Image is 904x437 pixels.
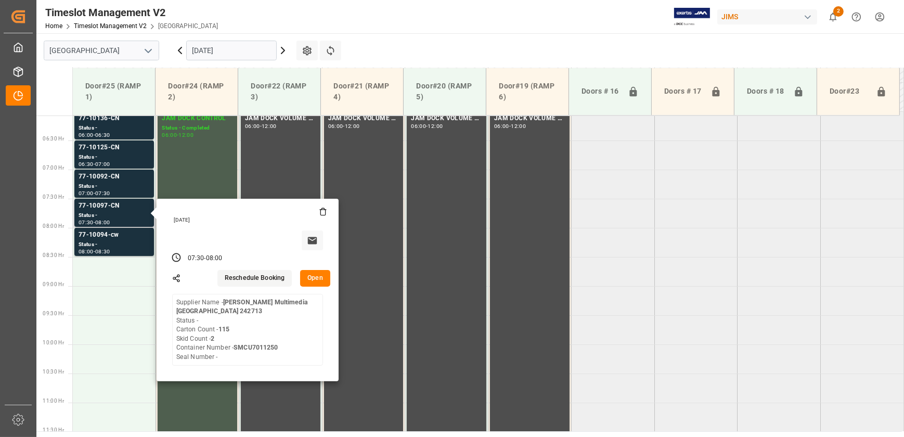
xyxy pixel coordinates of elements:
[94,133,95,137] div: -
[94,191,95,196] div: -
[328,113,399,124] div: JAM DOCK VOLUME CONTROL
[426,124,428,128] div: -
[717,7,821,27] button: JIMS
[94,249,95,254] div: -
[79,201,150,211] div: 77-10097-CN
[95,220,110,225] div: 08:00
[43,252,64,258] span: 08:30 Hr
[79,182,150,191] div: Status -
[43,223,64,229] span: 08:00 Hr
[428,124,443,128] div: 12:00
[177,133,178,137] div: -
[245,113,316,124] div: JAM DOCK VOLUME CONTROL
[343,124,344,128] div: -
[494,113,565,124] div: JAM DOCK VOLUME CONTROL
[162,133,177,137] div: 06:00
[211,335,214,342] b: 2
[186,41,277,60] input: DD.MM.YYYY
[411,124,426,128] div: 06:00
[329,76,395,107] div: Door#21 (RAMP 4)
[79,133,94,137] div: 06:00
[164,76,229,107] div: Door#24 (RAMP 2)
[79,153,150,162] div: Status -
[674,8,710,26] img: Exertis%20JAM%20-%20Email%20Logo.jpg_1722504956.jpg
[345,124,360,128] div: 12:00
[79,211,150,220] div: Status -
[43,369,64,375] span: 10:30 Hr
[260,124,262,128] div: -
[188,254,204,263] div: 07:30
[94,162,95,166] div: -
[95,133,110,137] div: 06:30
[79,249,94,254] div: 08:00
[217,270,292,287] button: Reschedule Booking
[412,76,477,107] div: Door#20 (RAMP 5)
[300,270,330,287] button: Open
[660,82,706,101] div: Doors # 17
[328,124,343,128] div: 06:00
[411,113,482,124] div: JAM DOCK VOLUME CONTROL
[79,230,150,240] div: 77-10094-cw
[845,5,868,29] button: Help Center
[245,124,260,128] div: 06:00
[743,82,789,101] div: Doors # 18
[170,216,327,224] div: [DATE]
[79,162,94,166] div: 06:30
[95,249,110,254] div: 08:30
[43,427,64,433] span: 11:30 Hr
[43,194,64,200] span: 07:30 Hr
[79,220,94,225] div: 07:30
[79,113,150,124] div: 77-10136-CN
[247,76,312,107] div: Door#22 (RAMP 3)
[43,136,64,142] span: 06:30 Hr
[509,124,511,128] div: -
[825,82,872,101] div: Door#23
[495,76,560,107] div: Door#19 (RAMP 6)
[81,76,147,107] div: Door#25 (RAMP 1)
[79,124,150,133] div: Status -
[218,326,229,333] b: 115
[494,124,509,128] div: 06:00
[45,22,62,30] a: Home
[95,162,110,166] div: 07:00
[43,340,64,345] span: 10:00 Hr
[162,124,233,133] div: Status - Completed
[94,220,95,225] div: -
[204,254,205,263] div: -
[79,191,94,196] div: 07:00
[821,5,845,29] button: show 2 new notifications
[79,172,150,182] div: 77-10092-CN
[511,124,526,128] div: 12:00
[43,165,64,171] span: 07:00 Hr
[44,41,159,60] input: Type to search/select
[234,344,278,351] b: SMCU7011250
[43,311,64,316] span: 09:30 Hr
[79,143,150,153] div: 77-10125-CN
[43,398,64,404] span: 11:00 Hr
[45,5,218,20] div: Timeslot Management V2
[140,43,156,59] button: open menu
[162,113,233,124] div: JAM DOCK CONTROL
[717,9,817,24] div: JIMS
[43,281,64,287] span: 09:00 Hr
[833,6,844,17] span: 2
[79,240,150,249] div: Status -
[178,133,193,137] div: 12:00
[206,254,223,263] div: 08:00
[262,124,277,128] div: 12:00
[176,298,319,362] div: Supplier Name - Status - Carton Count - Skid Count - Container Number - Seal Number -
[74,22,147,30] a: Timeslot Management V2
[95,191,110,196] div: 07:30
[577,82,624,101] div: Doors # 16
[176,299,308,315] b: [PERSON_NAME] Multimedia [GEOGRAPHIC_DATA] 242713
